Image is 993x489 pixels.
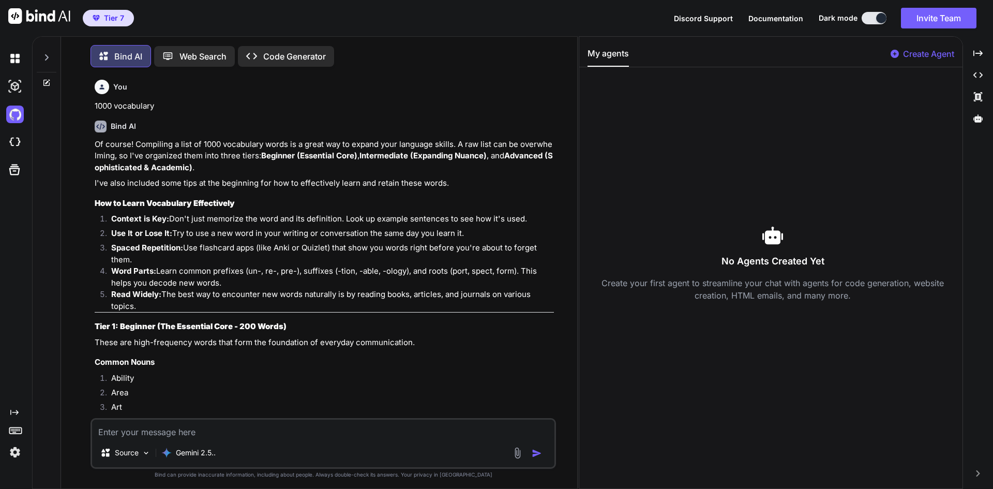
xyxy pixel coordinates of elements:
p: I've also included some tips at the beginning for how to effectively learn and retain these words. [95,177,554,189]
p: 1000 vocabulary [95,100,554,112]
span: Dark mode [819,13,857,23]
li: The best way to encounter new words naturally is by reading books, articles, and journals on vari... [103,289,554,312]
span: Documentation [748,14,803,23]
li: Use flashcard apps (like Anki or Quizlet) that show you words right before you're about to forget... [103,242,554,265]
li: Ability [103,373,554,387]
span: Discord Support [674,14,733,23]
strong: Spaced Repetition: [111,243,183,253]
span: Tier 7 [104,13,124,23]
p: Gemini 2.5.. [176,448,216,458]
img: Gemini 2.5 Pro [161,448,172,458]
img: attachment [511,447,523,459]
p: Code Generator [263,50,326,63]
li: Don't just memorize the word and its definition. Look up example sentences to see how it's used. [103,213,554,228]
li: Area [103,387,554,402]
p: These are high-frequency words that form the foundation of everyday communication. [95,337,554,349]
img: githubLight [6,106,24,123]
p: Web Search [179,50,227,63]
p: Bind can provide inaccurate information, including about people. Always double-check its answers.... [91,471,556,479]
li: Body [103,416,554,431]
img: premium [93,15,100,21]
img: icon [532,448,542,458]
strong: Intermediate (Expanding Nuance) [359,151,487,160]
strong: Tier 1: Beginner (The Essential Core - 200 Words) [95,321,287,331]
img: Bind AI [8,8,70,24]
strong: Beginner (Essential Core) [261,151,357,160]
img: darkCloudIdeIcon [6,134,24,151]
p: Create your first agent to streamline your chat with agents for code generation, website creation... [588,277,958,302]
img: Pick Models [142,449,151,457]
button: Documentation [748,13,803,24]
img: settings [6,443,24,461]
h3: No Agents Created Yet [588,254,958,269]
button: My agents [588,47,629,67]
h6: Bind AI [111,121,136,131]
p: Create Agent [903,48,954,60]
p: Bind AI [114,50,142,63]
strong: Context is Key: [111,214,169,224]
h6: You [113,82,127,92]
strong: Word Parts: [111,266,156,276]
button: Discord Support [674,13,733,24]
p: Of course! Compiling a list of 1000 vocabulary words is a great way to expand your language skill... [95,139,554,174]
strong: Advanced (Sophisticated & Academic) [95,151,553,172]
p: Source [115,448,139,458]
li: Art [103,402,554,416]
strong: Read Widely: [111,289,161,299]
button: premiumTier 7 [83,10,134,26]
img: chat [6,50,24,67]
img: ai-studio [6,78,24,95]
strong: Use It or Lose It: [111,228,172,238]
li: Learn common prefixes (un-, re-, pre-), suffixes (-tion, -able, -ology), and roots (port, spect, ... [103,265,554,289]
strong: Common Nouns [95,357,155,367]
strong: How to Learn Vocabulary Effectively [95,198,235,208]
button: Invite Team [901,8,976,28]
li: Try to use a new word in your writing or conversation the same day you learn it. [103,228,554,242]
